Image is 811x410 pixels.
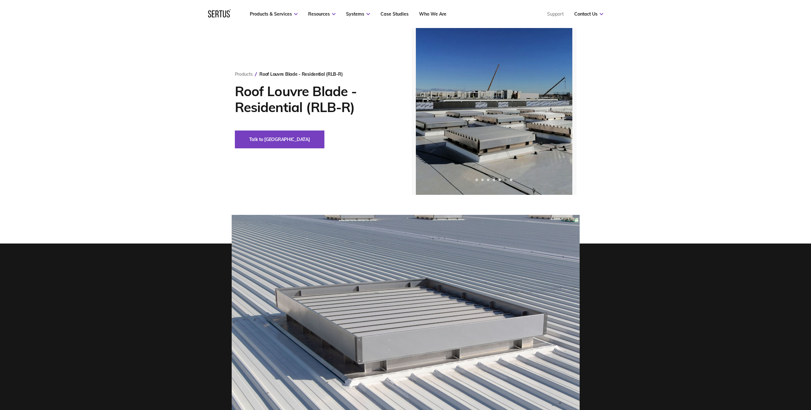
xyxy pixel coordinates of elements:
span: Go to slide 3 [487,179,489,181]
span: Go to slide 5 [498,179,501,181]
h1: Roof Louvre Blade - Residential (RLB-R) [235,83,393,115]
a: Products & Services [250,11,298,17]
span: Go to slide 7 [510,179,512,181]
span: Go to slide 4 [493,179,495,181]
a: Contact Us [574,11,603,17]
span: Go to slide 1 [475,179,478,181]
button: Talk to [GEOGRAPHIC_DATA] [235,131,324,148]
iframe: Chat Widget [696,336,811,410]
a: Support [547,11,564,17]
a: Who We Are [419,11,446,17]
a: Case Studies [380,11,409,17]
span: Go to slide 2 [481,179,484,181]
a: Systems [346,11,370,17]
a: Products [235,71,253,77]
a: Resources [308,11,336,17]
